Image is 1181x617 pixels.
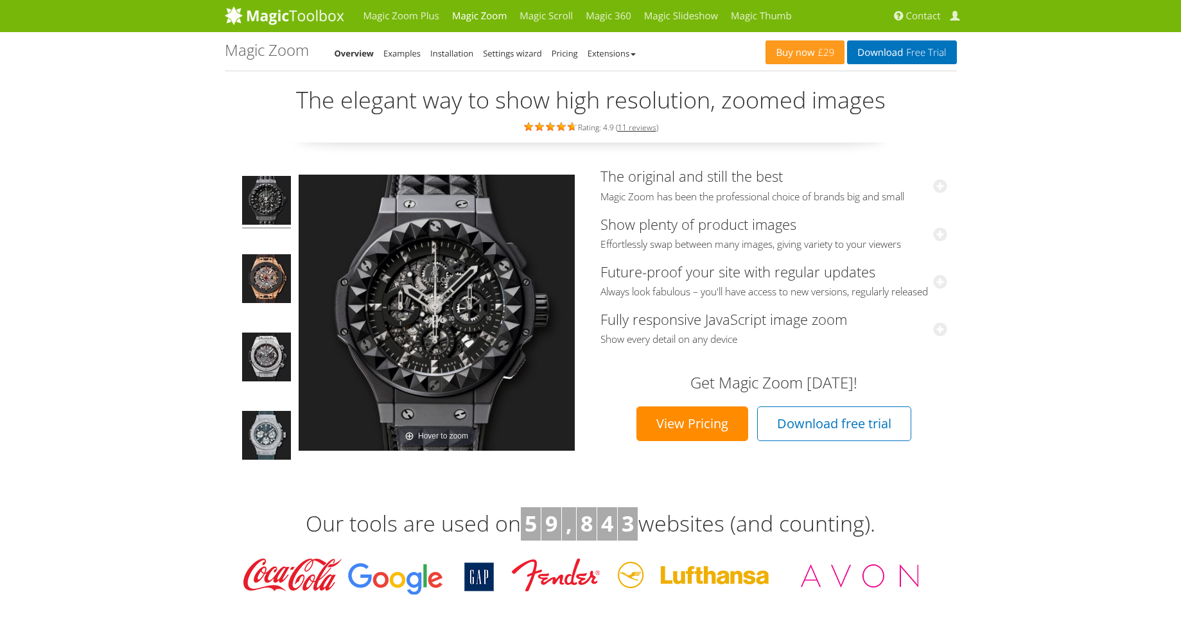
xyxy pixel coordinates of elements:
a: 11 reviews [618,122,656,133]
h3: Get Magic Zoom [DATE]! [613,374,934,391]
a: Buy now£29 [765,40,844,64]
div: Rating: 4.9 ( ) [225,119,957,134]
a: DownloadFree Trial [847,40,956,64]
h1: Magic Zoom [225,42,309,58]
a: Big Bang Depeche Mode [241,175,292,230]
a: Big Bang Jeans [241,410,292,465]
span: Show every detail on any device [600,333,947,346]
span: Free Trial [903,48,946,58]
a: Overview [335,48,374,59]
b: 4 [601,508,613,538]
img: Magic Toolbox Customers [234,553,947,598]
img: Big Bang Jeans - Magic Zoom Demo [242,411,291,464]
a: Fully responsive JavaScript image zoomShow every detail on any device [600,309,947,346]
img: Big Bang Depeche Mode - Magic Zoom Demo [242,176,291,229]
b: , [566,508,572,538]
a: Pricing [552,48,578,59]
a: Settings wizard [483,48,542,59]
a: Examples [383,48,421,59]
img: MagicToolbox.com - Image tools for your website [225,6,344,25]
img: Big Bang Ferrari King Gold Carbon [242,254,291,307]
a: Future-proof your site with regular updatesAlways look fabulous – you'll have access to new versi... [600,262,947,299]
a: Show plenty of product imagesEffortlessly swap between many images, giving variety to your viewers [600,214,947,251]
a: Big Bang Ferrari King Gold Carbon [241,253,292,308]
b: 5 [525,508,537,538]
a: Hover to zoom [299,175,575,451]
span: Magic Zoom has been the professional choice of brands big and small [600,191,947,204]
a: Download free trial [757,406,911,441]
a: The original and still the bestMagic Zoom has been the professional choice of brands big and small [600,166,947,203]
span: Always look fabulous – you'll have access to new versions, regularly released [600,286,947,299]
b: 9 [545,508,557,538]
a: Extensions [588,48,636,59]
a: Installation [430,48,473,59]
span: Effortlessly swap between many images, giving variety to your viewers [600,238,947,251]
b: 3 [622,508,634,538]
b: 8 [581,508,593,538]
a: Big Bang Unico Titanium [241,331,292,387]
span: £29 [815,48,835,58]
h3: Our tools are used on websites (and counting). [225,507,957,541]
h2: The elegant way to show high resolution, zoomed images [225,87,957,113]
a: View Pricing [636,406,748,441]
img: Big Bang Unico Titanium - Magic Zoom Demo [242,333,291,385]
span: Contact [906,10,941,22]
